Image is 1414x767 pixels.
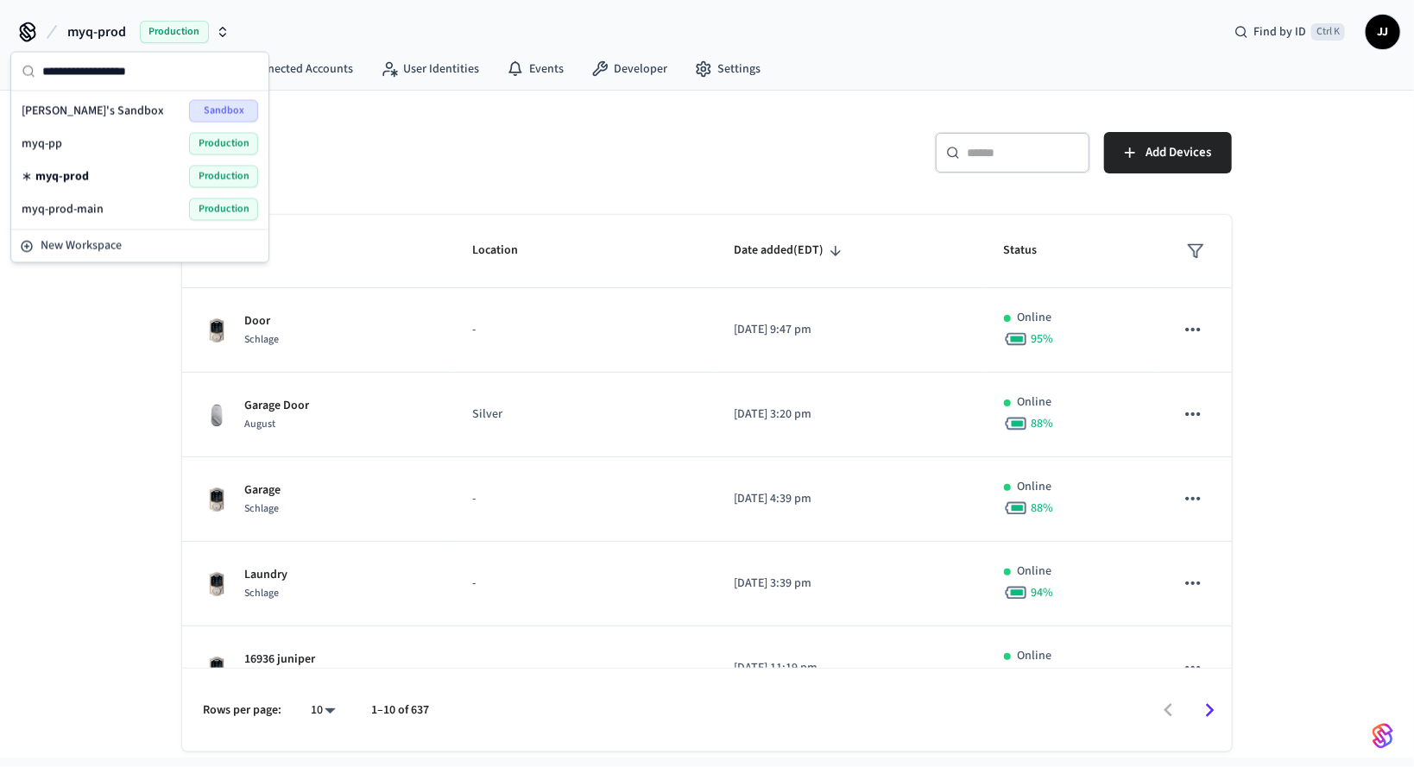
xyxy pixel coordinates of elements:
[1146,141,1211,164] span: Add Devices
[472,659,692,677] p: -
[367,53,493,85] a: User Identities
[244,397,309,415] p: Garage Door
[1032,330,1054,348] span: 95 %
[1004,237,1060,264] span: Status
[735,659,963,677] p: [DATE] 11:19 pm
[182,132,697,167] h5: Devices
[472,237,540,264] span: Location
[735,321,963,339] p: [DATE] 9:47 pm
[22,103,164,120] span: [PERSON_NAME]'s Sandbox
[472,321,692,339] p: -
[22,201,104,218] span: myq-prod-main
[1018,309,1052,327] p: Online
[189,198,258,221] span: Production
[735,406,963,424] p: [DATE] 3:20 pm
[203,655,230,682] img: Schlage Sense Smart Deadbolt with Camelot Trim, Front
[735,237,847,264] span: Date added(EDT)
[578,53,681,85] a: Developer
[203,701,281,720] p: Rows per page:
[302,698,344,723] div: 10
[493,53,578,85] a: Events
[1018,563,1052,581] p: Online
[244,417,275,431] span: August
[11,91,268,229] div: Suggestions
[203,401,230,429] img: August Wifi Smart Lock 3rd Gen, Silver, Front
[203,570,230,598] img: Schlage Sense Smart Deadbolt with Camelot Trim, Front
[244,501,279,516] span: Schlage
[371,701,429,720] p: 1–10 of 637
[244,651,315,669] p: 16936 juniper
[140,21,209,43] span: Production
[244,332,279,347] span: Schlage
[67,22,126,42] span: myq-prod
[1373,722,1393,750] img: SeamLogoGradient.69752ec5.svg
[35,168,89,185] span: myq-prod
[244,566,287,584] p: Laundry
[1032,584,1054,601] span: 94 %
[1367,16,1398,47] span: JJ
[211,53,367,85] a: Connected Accounts
[472,490,692,508] p: -
[1018,647,1052,665] p: Online
[189,100,258,123] span: Sandbox
[41,237,122,255] span: New Workspace
[1190,690,1230,731] button: Go to next page
[203,486,230,513] img: Schlage Sense Smart Deadbolt with Camelot Trim, Front
[244,481,281,500] p: Garage
[244,586,279,600] span: Schlage
[1032,500,1054,517] span: 88 %
[22,135,62,153] span: myq-pp
[13,232,267,261] button: New Workspace
[1104,132,1232,173] button: Add Devices
[189,166,258,188] span: Production
[1018,478,1052,496] p: Online
[735,490,963,508] p: [DATE] 4:39 pm
[203,317,230,344] img: Schlage Sense Smart Deadbolt with Camelot Trim, Front
[1253,23,1306,41] span: Find by ID
[681,53,774,85] a: Settings
[1018,393,1052,412] p: Online
[472,406,692,424] p: Silver
[1221,16,1359,47] div: Find by IDCtrl K
[472,575,692,593] p: -
[735,575,963,593] p: [DATE] 3:39 pm
[1311,23,1345,41] span: Ctrl K
[244,312,279,330] p: Door
[1032,415,1054,432] span: 88 %
[1366,15,1400,49] button: JJ
[189,133,258,155] span: Production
